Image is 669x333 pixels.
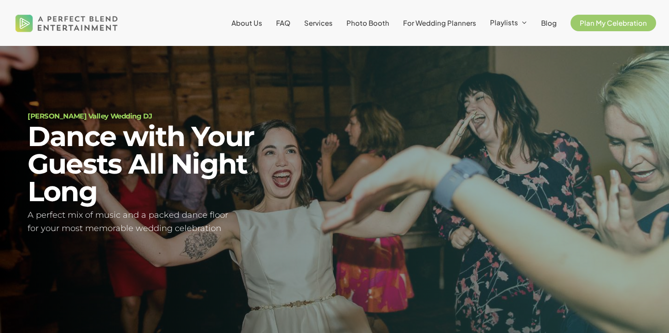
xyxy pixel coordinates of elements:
span: For Wedding Planners [403,18,476,27]
a: Blog [541,19,557,27]
img: A Perfect Blend Entertainment [13,6,121,40]
a: FAQ [276,19,290,27]
span: About Us [231,18,262,27]
span: Playlists [490,18,518,27]
h5: A perfect mix of music and a packed dance floor for your most memorable wedding celebration [28,209,323,235]
span: Photo Booth [346,18,389,27]
a: Photo Booth [346,19,389,27]
a: For Wedding Planners [403,19,476,27]
a: Plan My Celebration [571,19,656,27]
h1: [PERSON_NAME] Valley Wedding DJ [28,113,323,119]
span: Services [304,18,333,27]
a: About Us [231,19,262,27]
span: Plan My Celebration [580,18,647,27]
a: Playlists [490,19,527,27]
a: Services [304,19,333,27]
span: FAQ [276,18,290,27]
h2: Dance with Your Guests All Night Long [28,123,323,205]
span: Blog [541,18,557,27]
